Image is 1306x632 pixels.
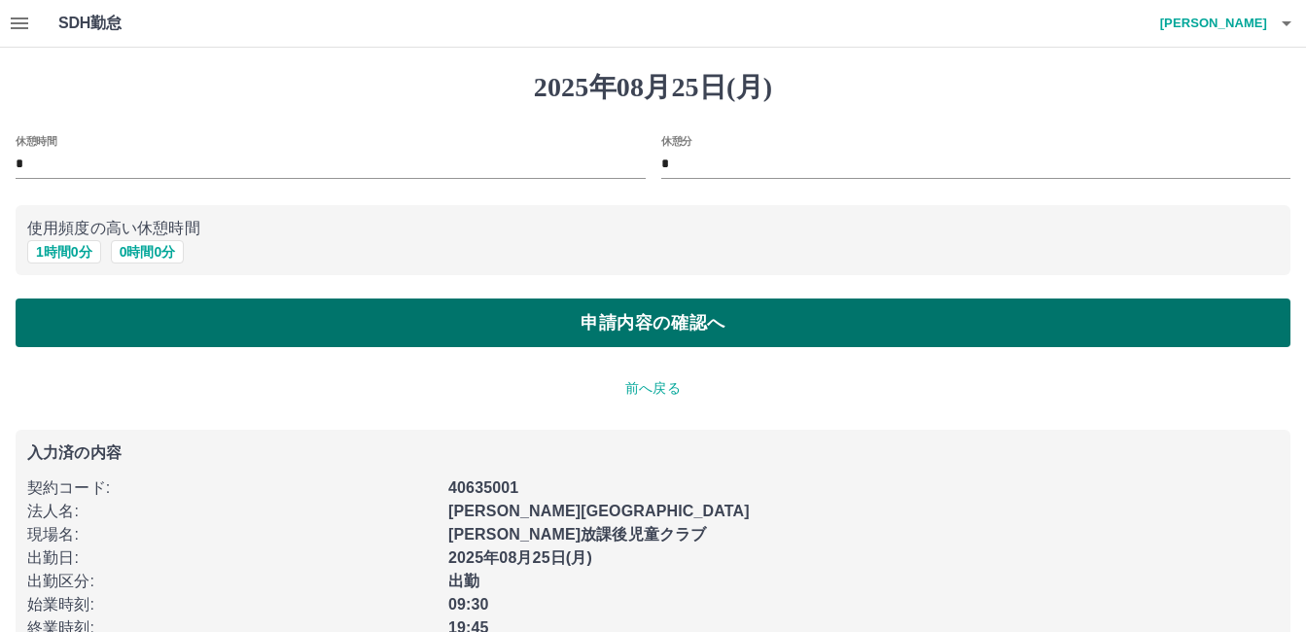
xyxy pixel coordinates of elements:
[448,526,706,543] b: [PERSON_NAME]放課後児童クラブ
[27,500,437,523] p: 法人名 :
[16,378,1290,399] p: 前へ戻る
[448,596,489,613] b: 09:30
[448,549,592,566] b: 2025年08月25日(月)
[448,573,479,589] b: 出勤
[16,133,56,148] label: 休憩時間
[27,546,437,570] p: 出勤日 :
[27,570,437,593] p: 出勤区分 :
[111,240,185,263] button: 0時間0分
[16,71,1290,104] h1: 2025年08月25日(月)
[661,133,692,148] label: 休憩分
[16,298,1290,347] button: 申請内容の確認へ
[27,593,437,616] p: 始業時刻 :
[27,476,437,500] p: 契約コード :
[27,240,101,263] button: 1時間0分
[448,503,750,519] b: [PERSON_NAME][GEOGRAPHIC_DATA]
[448,479,518,496] b: 40635001
[27,523,437,546] p: 現場名 :
[27,217,1279,240] p: 使用頻度の高い休憩時間
[27,445,1279,461] p: 入力済の内容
